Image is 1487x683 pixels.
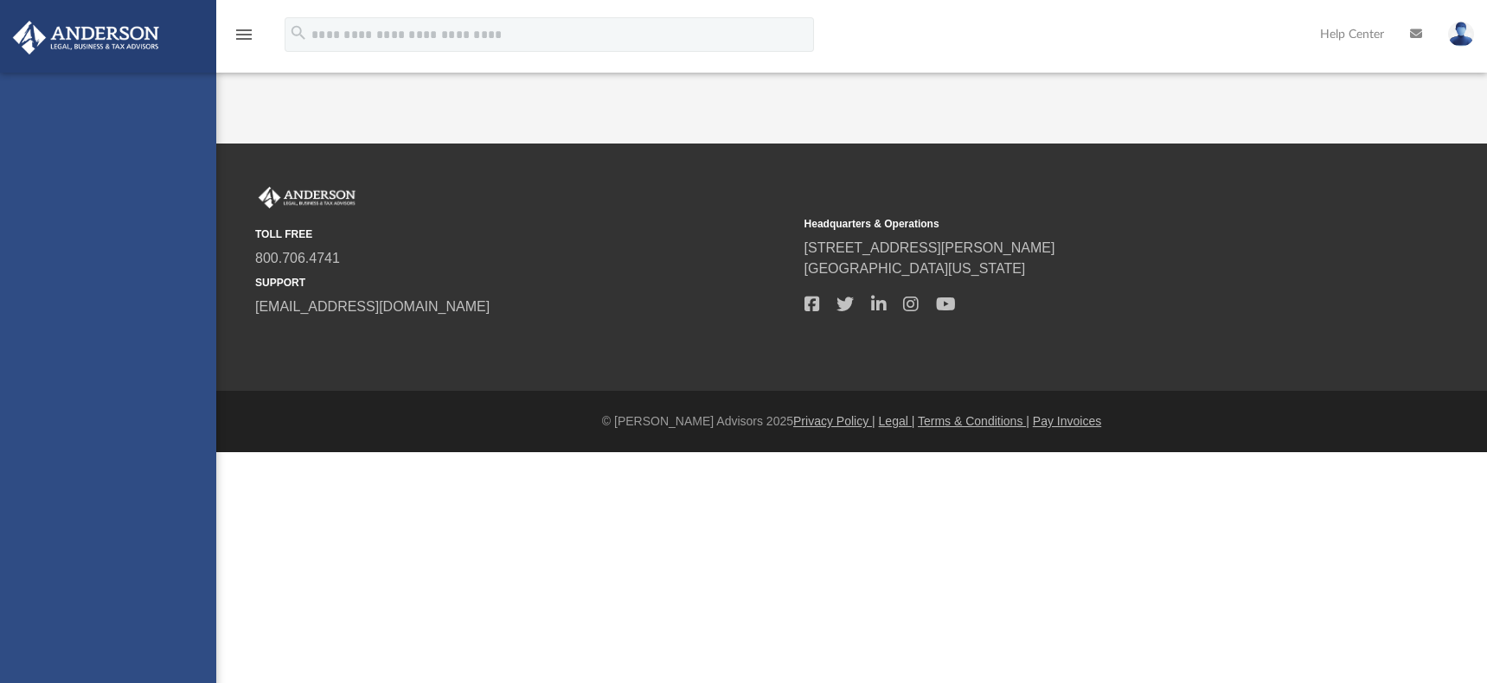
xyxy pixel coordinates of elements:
a: Privacy Policy | [793,414,875,428]
img: Anderson Advisors Platinum Portal [8,21,164,54]
i: search [289,23,308,42]
a: Terms & Conditions | [918,414,1029,428]
a: menu [234,33,254,45]
a: [EMAIL_ADDRESS][DOMAIN_NAME] [255,299,490,314]
small: SUPPORT [255,275,792,290]
a: 800.706.4741 [255,251,340,265]
img: User Pic [1448,22,1474,47]
a: [STREET_ADDRESS][PERSON_NAME] [804,240,1055,255]
div: © [PERSON_NAME] Advisors 2025 [216,412,1487,431]
a: [GEOGRAPHIC_DATA][US_STATE] [804,261,1026,276]
a: Pay Invoices [1033,414,1101,428]
a: Legal | [879,414,915,428]
img: Anderson Advisors Platinum Portal [255,187,359,209]
small: Headquarters & Operations [804,216,1342,232]
small: TOLL FREE [255,227,792,242]
i: menu [234,24,254,45]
